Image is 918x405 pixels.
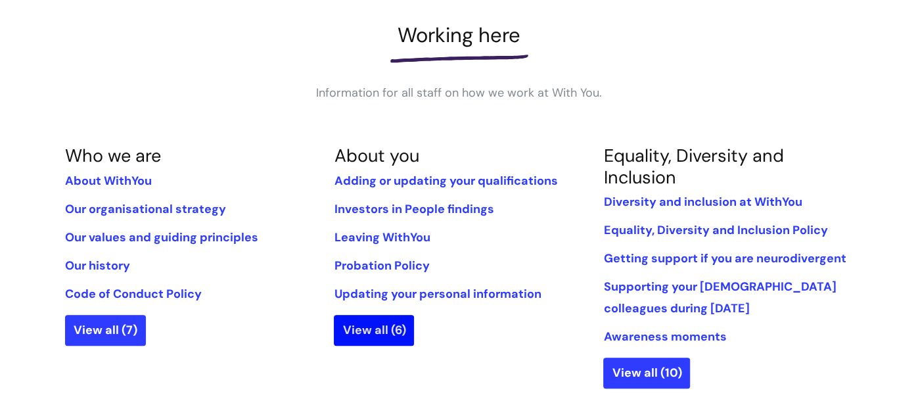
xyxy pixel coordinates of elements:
[65,144,161,167] a: Who we are
[65,173,152,189] a: About WithYou
[334,173,557,189] a: Adding or updating your qualifications
[65,23,854,47] h1: Working here
[603,144,783,188] a: Equality, Diversity and Inclusion
[334,258,429,274] a: Probation Policy
[262,82,656,103] p: Information for all staff on how we work at With You.
[334,144,419,167] a: About you
[603,250,846,266] a: Getting support if you are neurodivergent
[603,222,827,238] a: Equality, Diversity and Inclusion Policy
[603,279,836,316] a: Supporting your [DEMOGRAPHIC_DATA] colleagues during [DATE]
[603,194,802,210] a: Diversity and inclusion at WithYou
[65,258,130,274] a: Our history
[334,201,493,217] a: Investors in People findings
[334,229,430,245] a: Leaving WithYou
[334,286,541,302] a: Updating your personal information
[65,286,202,302] a: Code of Conduct Policy
[65,229,258,245] a: Our values and guiding principles
[65,201,226,217] a: Our organisational strategy
[65,315,146,345] a: View all (7)
[334,315,414,345] a: View all (6)
[603,358,690,388] a: View all (10)
[603,329,726,345] a: Awareness moments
